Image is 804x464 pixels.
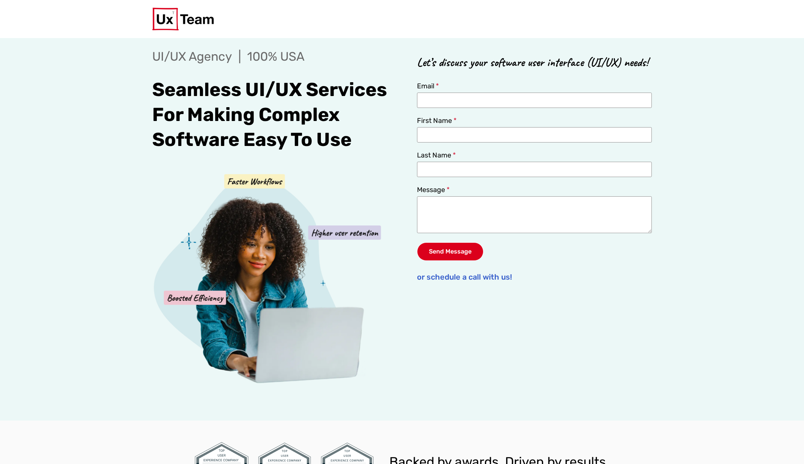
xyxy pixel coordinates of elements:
label: First Name [417,117,457,127]
p: UI/UX Agency | 100% USA [152,47,395,66]
h1: Seamless UI/UX Services For Making Complex Software Easy To Use [152,77,395,152]
label: Email [417,83,439,93]
span: or schedule a call with us! [417,273,512,281]
iframe: Chat Widget [766,427,804,464]
label: Message [417,186,450,196]
button: Send Message [417,242,483,261]
form: Contact Us [417,83,652,270]
span: Send Message [429,249,472,255]
a: or schedule a call with us! [417,267,512,287]
p: Let’s discuss your software user interface (UI/UX) needs! [417,53,652,71]
img: UX Team [152,8,214,30]
label: Last Name [417,152,456,162]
